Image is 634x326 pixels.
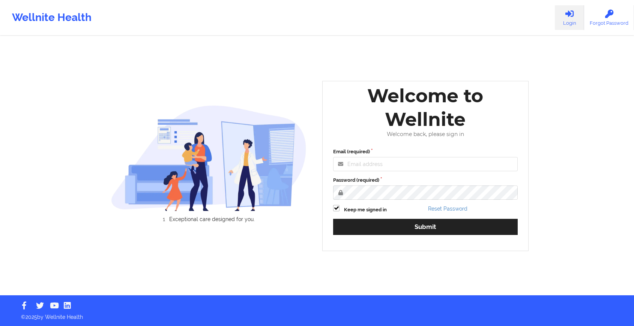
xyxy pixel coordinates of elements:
[555,5,584,30] a: Login
[584,5,634,30] a: Forgot Password
[333,157,518,171] input: Email address
[328,84,523,131] div: Welcome to Wellnite
[328,131,523,138] div: Welcome back, please sign in
[111,105,307,211] img: wellnite-auth-hero_200.c722682e.png
[428,206,467,212] a: Reset Password
[333,176,518,184] label: Password (required)
[333,219,518,235] button: Submit
[117,216,306,222] li: Exceptional care designed for you.
[344,206,387,214] label: Keep me signed in
[16,308,618,321] p: © 2025 by Wellnite Health
[333,148,518,156] label: Email (required)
